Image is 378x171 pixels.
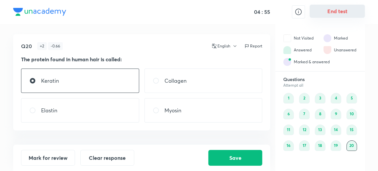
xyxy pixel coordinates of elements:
div: Not Visited [294,35,314,41]
div: 5 [346,93,357,103]
img: attempt state [283,58,291,66]
div: Unanswered [334,47,356,53]
button: End test [310,5,365,18]
div: 15 [346,125,357,135]
h5: Q20 [21,42,32,50]
div: 17 [299,140,310,151]
div: 14 [331,125,341,135]
p: Report [250,43,262,49]
button: Clear response [80,150,134,166]
button: Save [208,150,262,166]
p: Elastin [41,106,57,114]
div: 6 [283,109,294,119]
div: 1 [283,93,294,103]
img: report icon [244,43,249,49]
h5: 04 : [253,9,263,15]
h5: 55 [263,9,270,15]
div: Attempt all [283,83,357,88]
div: Answered [294,47,312,53]
img: attempt state [323,34,331,42]
div: Marked & answered [294,59,330,65]
div: - 0.66 [48,42,63,50]
div: 4 [331,93,341,103]
img: attempt state [323,46,331,54]
div: 12 [299,125,310,135]
img: attempt state [283,34,291,42]
button: Mark for review [21,150,75,166]
div: 8 [315,109,325,119]
div: 10 [346,109,357,119]
h6: Questions [283,76,357,82]
div: 11 [283,125,294,135]
strong: The protein found in human hair is called: [21,56,122,63]
div: 3 [315,93,325,103]
button: English [210,43,238,49]
div: 2 [299,93,310,103]
div: 16 [283,140,294,151]
div: 9 [331,109,341,119]
div: Marked [334,35,348,41]
div: + 2 [37,42,47,50]
div: 18 [315,140,325,151]
img: attempt state [283,46,291,54]
div: 7 [299,109,310,119]
p: Keratin [41,77,59,85]
div: 13 [315,125,325,135]
p: Myosin [164,106,181,114]
div: 20 [346,140,357,151]
div: 19 [331,140,341,151]
p: Collagen [164,77,187,85]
